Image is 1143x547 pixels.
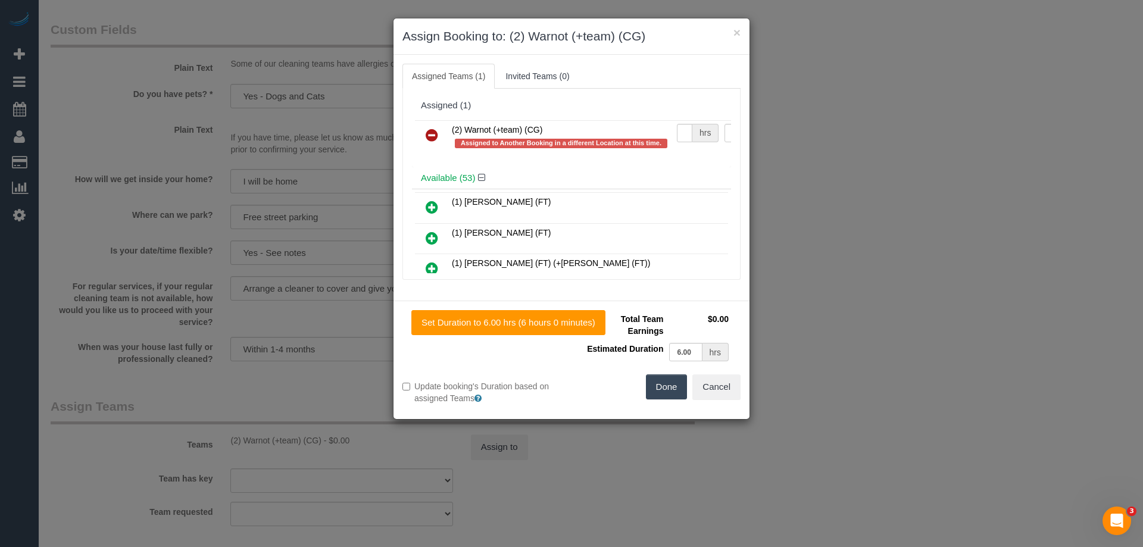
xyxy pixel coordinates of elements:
span: Assigned to Another Booking in a different Location at this time. [455,139,667,148]
span: 3 [1127,507,1136,516]
button: × [733,26,741,39]
div: Assigned (1) [421,101,722,111]
a: Assigned Teams (1) [402,64,495,89]
h4: Available (53) [421,173,722,183]
span: (1) [PERSON_NAME] (FT) [452,197,551,207]
button: Done [646,374,688,399]
div: hrs [702,343,729,361]
a: Invited Teams (0) [496,64,579,89]
button: Set Duration to 6.00 hrs (6 hours 0 minutes) [411,310,605,335]
span: (2) Warnot (+team) (CG) [452,125,542,135]
td: Total Team Earnings [580,310,666,340]
span: (1) [PERSON_NAME] (FT) [452,228,551,237]
iframe: Intercom live chat [1103,507,1131,535]
td: $0.00 [666,310,732,340]
span: (1) [PERSON_NAME] (FT) (+[PERSON_NAME] (FT)) [452,258,650,268]
span: Estimated Duration [587,344,663,354]
input: Update booking's Duration based on assigned Teams [402,383,410,390]
label: Update booking's Duration based on assigned Teams [402,380,563,404]
div: hrs [692,124,719,142]
button: Cancel [692,374,741,399]
h3: Assign Booking to: (2) Warnot (+team) (CG) [402,27,741,45]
